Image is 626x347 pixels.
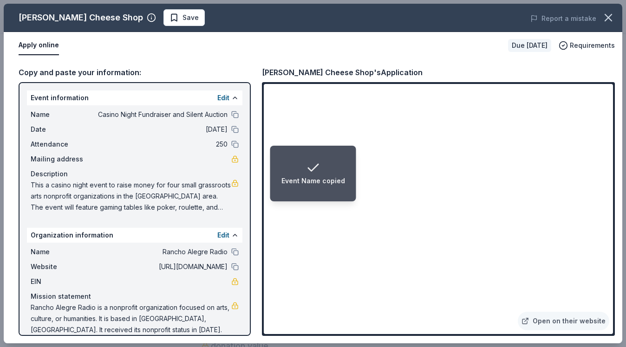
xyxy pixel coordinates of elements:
div: Event information [27,90,242,105]
span: EIN [31,276,93,287]
span: 250 [93,139,228,150]
div: Due [DATE] [508,39,551,52]
span: Name [31,109,93,120]
div: Copy and paste your information: [19,66,251,78]
button: Apply online [19,36,59,55]
span: Mailing address [31,154,93,165]
div: Event Name copied [281,175,345,186]
span: Website [31,261,93,272]
div: [PERSON_NAME] Cheese Shop [19,10,143,25]
span: [DATE] [93,124,228,135]
span: [URL][DOMAIN_NAME] [93,261,228,272]
button: Edit [217,92,229,103]
iframe: To enrich screen reader interactions, please activate Accessibility in Grammarly extension settings [264,84,613,334]
div: Organization information [27,228,242,243]
div: Description [31,168,239,180]
span: Date [31,124,93,135]
span: Rancho Alegre Radio is a nonprofit organization focused on arts, culture, or humanities. It is ba... [31,302,231,335]
button: Report a mistake [530,13,596,24]
button: Save [163,9,205,26]
span: Name [31,246,93,257]
span: Attendance [31,139,93,150]
a: Open on their website [518,312,609,330]
div: Mission statement [31,291,239,302]
button: Edit [217,230,229,241]
span: Casino Night Fundraiser and Silent Auction [93,109,228,120]
button: Requirements [559,40,615,51]
div: [PERSON_NAME] Cheese Shop's Application [262,66,423,78]
span: This a casino night event to raise money for four small grassroots arts nonprofit organizations i... [31,180,231,213]
span: Save [183,12,199,23]
span: Requirements [570,40,615,51]
span: Rancho Alegre Radio [93,246,228,257]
